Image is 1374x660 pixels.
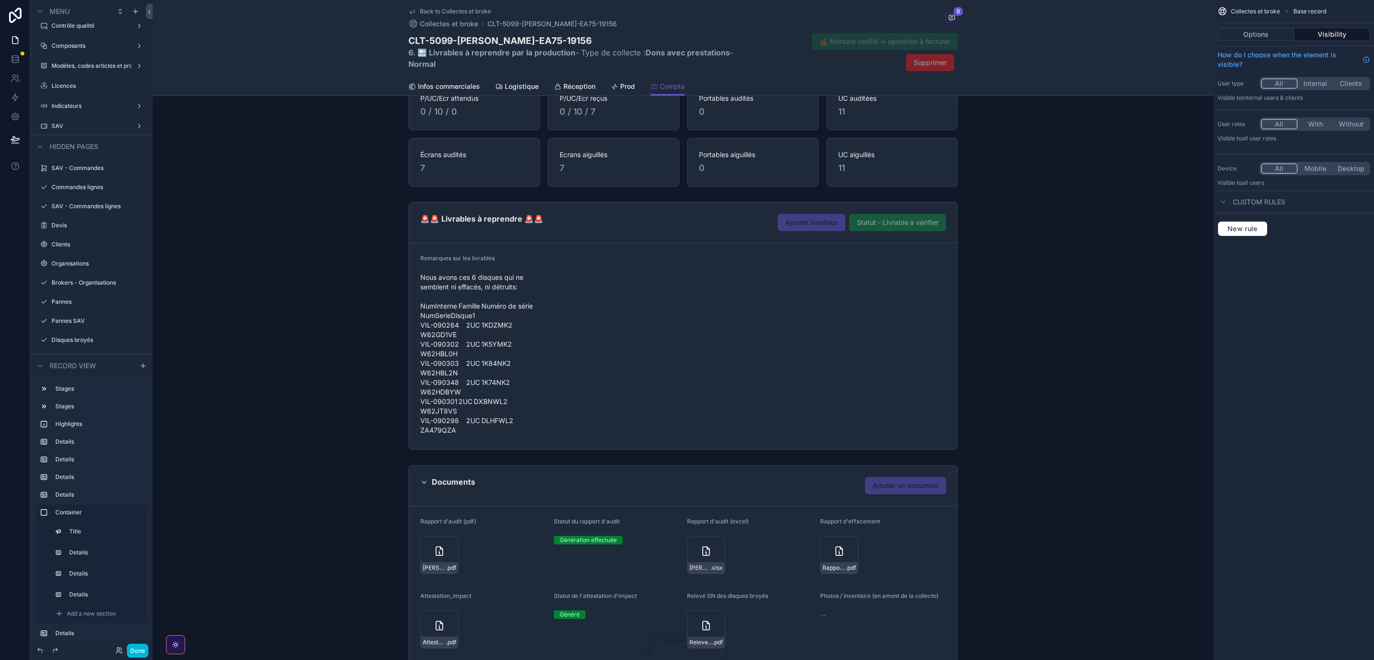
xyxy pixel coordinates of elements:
button: New rule [1218,221,1268,236]
span: Compta [660,82,685,91]
button: Done [127,644,148,658]
label: Device [1218,165,1256,172]
label: Container [55,509,139,516]
span: Infos commerciales [418,82,480,91]
span: Internal users & clients [1242,94,1303,101]
label: Details [69,570,137,577]
label: User roles [1218,120,1256,128]
button: With [1298,119,1333,129]
a: CLT-5099-[PERSON_NAME]-EA75-19156 [488,19,617,29]
label: Details [69,591,137,598]
label: Details [55,438,139,446]
p: Visible to [1218,135,1370,142]
label: Details [55,473,139,481]
span: - Type de collecte : - [408,47,753,70]
label: Brokers - Organisations [52,279,141,287]
span: Back to Collectes et broke [420,8,491,15]
button: All [1261,163,1298,174]
button: Clients [1333,78,1369,89]
label: Title [69,528,137,535]
span: Base record [1293,8,1326,15]
a: Back to Collectes et broke [408,8,491,15]
span: Réception [563,82,595,91]
div: scrollable content [31,377,153,641]
button: Options [1218,28,1294,41]
a: Prod [611,78,635,97]
button: Mobile [1298,163,1333,174]
span: Hidden pages [50,142,98,151]
span: Collectes et broke [1231,8,1280,15]
span: Menu [50,7,70,16]
label: Pannes [52,298,141,306]
strong: 6. 🔙 Livrables à reprendre par la production [408,48,575,57]
span: all users [1242,179,1264,186]
h1: CLT-5099-[PERSON_NAME]-EA75-19156 [408,34,753,47]
label: Pannes SAV [52,317,141,325]
label: Stages [55,385,139,393]
strong: Dons avec prestations [645,48,730,57]
label: Details [69,549,137,556]
span: Custom rules [1233,197,1285,207]
span: Record view [50,361,96,371]
label: Contrôle qualité [52,22,128,30]
p: Visible to [1218,94,1370,102]
label: Clients [52,241,141,248]
button: Visibility [1294,28,1371,41]
label: Devis [52,222,141,229]
a: Infos commerciales [408,78,480,97]
span: All user roles [1242,135,1276,142]
label: SAV [52,122,128,130]
label: Composants [52,42,128,50]
label: Highlights [55,420,139,428]
a: How do I choose when the element is visible? [1218,50,1370,69]
button: Internal [1298,78,1333,89]
label: Modèles, codes articles et prix [52,62,132,70]
button: Without [1333,119,1369,129]
label: Stages [55,403,139,410]
label: SAV - Commandes [52,164,141,172]
label: Disques broyés [52,336,141,344]
span: How do I choose when the element is visible? [1218,50,1359,69]
span: Logistique [505,82,539,91]
label: SAV - Commandes lignes [52,202,141,210]
label: Details [55,456,139,463]
label: Details [55,491,139,499]
span: Add a new section [67,610,116,617]
a: Collectes et broke [408,19,478,29]
span: Collectes et broke [420,19,478,29]
label: Indicateurs [52,102,128,110]
a: Logistique [495,78,539,97]
strong: Normal [408,59,436,69]
label: Commandes lignes [52,183,141,191]
span: New rule [1224,224,1261,233]
span: Prod [620,82,635,91]
label: User type [1218,80,1256,87]
p: Visible to [1218,179,1370,187]
label: Licences [52,82,141,90]
span: 8 [953,7,963,16]
button: All [1261,119,1298,129]
button: All [1261,78,1298,89]
a: Réception [554,78,595,97]
button: Desktop [1333,163,1369,174]
label: Details [55,629,139,637]
a: Compta [650,78,685,96]
label: Organisations [52,260,141,267]
button: 8 [946,12,958,24]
